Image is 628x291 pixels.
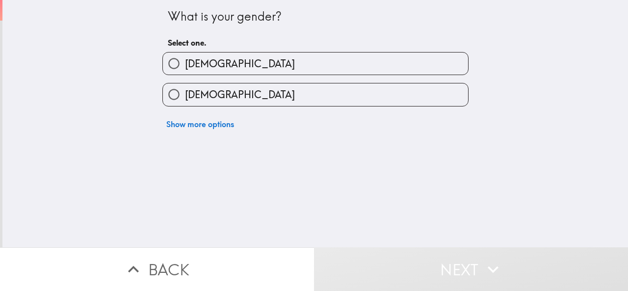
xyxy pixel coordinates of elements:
button: [DEMOGRAPHIC_DATA] [163,83,468,106]
h6: Select one. [168,37,463,48]
button: Show more options [162,114,238,134]
button: Next [314,247,628,291]
span: [DEMOGRAPHIC_DATA] [185,88,295,102]
div: What is your gender? [168,8,463,25]
span: [DEMOGRAPHIC_DATA] [185,57,295,71]
button: [DEMOGRAPHIC_DATA] [163,53,468,75]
